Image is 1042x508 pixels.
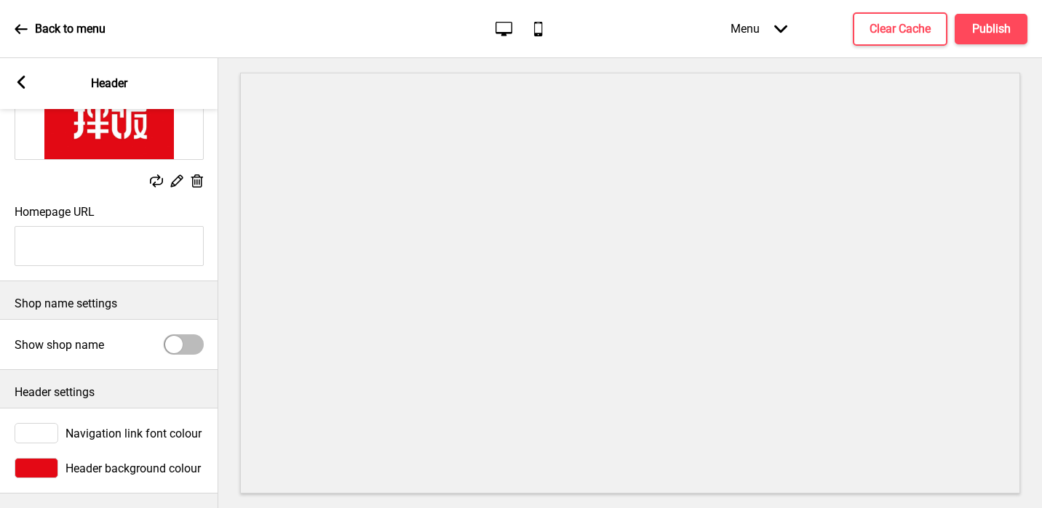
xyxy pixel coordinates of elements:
p: Header [91,76,127,92]
p: Header settings [15,384,204,400]
button: Clear Cache [853,12,947,46]
span: Header background colour [65,461,201,475]
a: Back to menu [15,9,106,49]
div: Header background colour [15,458,204,478]
label: Show shop name [15,338,104,352]
p: Back to menu [35,21,106,37]
button: Publish [955,14,1027,44]
div: Navigation link font colour [15,423,204,443]
label: Homepage URL [15,205,95,219]
p: Shop name settings [15,296,204,312]
div: Menu [716,7,802,50]
h4: Clear Cache [870,21,931,37]
span: Navigation link font colour [65,427,202,440]
h4: Publish [972,21,1011,37]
